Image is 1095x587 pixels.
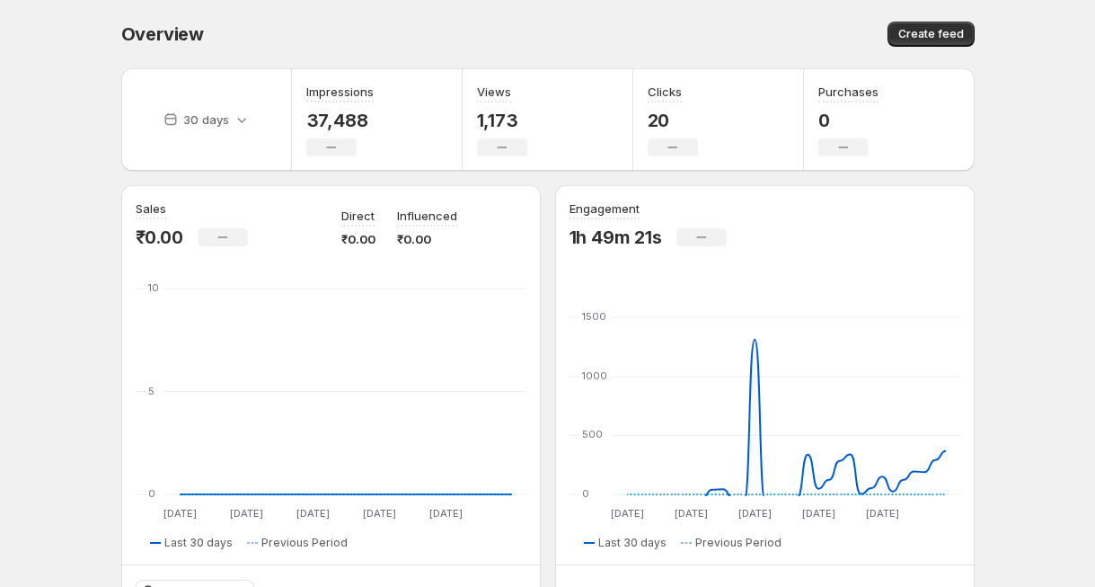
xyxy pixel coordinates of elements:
p: 37,488 [306,110,374,131]
p: 1h 49m 21s [570,227,662,248]
text: [DATE] [801,507,834,520]
text: 5 [148,385,155,397]
span: Previous Period [695,536,782,550]
p: ₹0.00 [341,230,375,248]
span: Previous Period [261,536,348,550]
text: [DATE] [163,507,196,520]
text: [DATE] [229,507,262,520]
text: [DATE] [737,507,771,520]
p: Influenced [397,207,457,225]
span: Create feed [898,27,964,41]
span: Last 30 days [164,536,233,550]
p: 1,173 [477,110,527,131]
text: [DATE] [428,507,462,520]
p: 30 days [183,111,229,129]
text: 500 [582,428,603,440]
p: Direct [341,207,375,225]
text: 0 [148,487,155,500]
p: 20 [648,110,698,131]
text: 1000 [582,369,607,382]
span: Last 30 days [598,536,667,550]
text: [DATE] [296,507,329,520]
text: 0 [582,487,589,500]
h3: Impressions [306,83,374,101]
text: [DATE] [674,507,707,520]
text: 1500 [582,310,606,323]
span: Overview [121,23,204,45]
p: 0 [818,110,879,131]
text: [DATE] [362,507,395,520]
p: ₹0.00 [397,230,457,248]
h3: Views [477,83,511,101]
h3: Sales [136,200,166,218]
h3: Engagement [570,200,640,218]
text: [DATE] [610,507,643,520]
h3: Clicks [648,83,682,101]
h3: Purchases [818,83,879,101]
text: 10 [148,281,159,294]
button: Create feed [887,22,975,47]
text: [DATE] [865,507,898,520]
p: ₹0.00 [136,227,183,248]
